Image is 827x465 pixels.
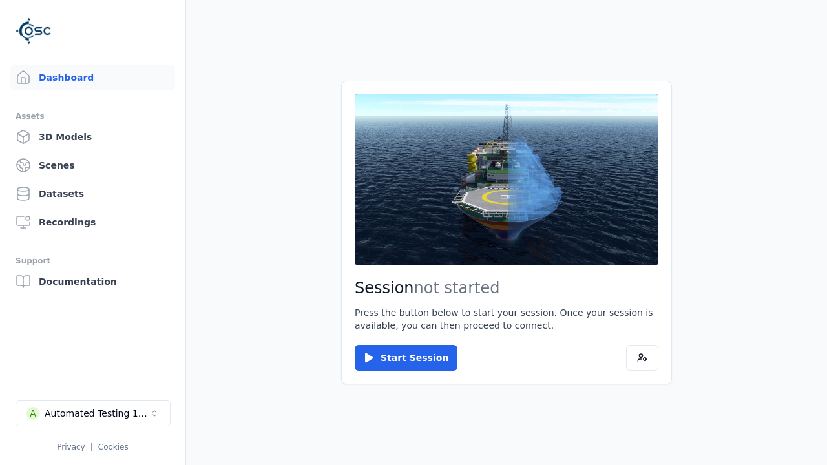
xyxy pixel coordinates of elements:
a: 3D Models [10,124,175,150]
a: Recordings [10,209,175,235]
h2: Session [355,278,658,298]
div: Assets [16,108,170,124]
div: Automated Testing 1 - Playwright [45,407,149,420]
a: Cookies [98,442,129,451]
span: not started [414,279,500,297]
div: A [26,407,39,420]
a: Dashboard [10,65,175,90]
a: Scenes [10,152,175,178]
a: Documentation [10,269,175,294]
p: Press the button below to start your session. Once your session is available, you can then procee... [355,306,658,332]
span: | [90,442,93,451]
img: Logo [16,13,52,49]
a: Privacy [57,442,85,451]
a: Datasets [10,181,175,207]
button: Start Session [355,345,457,371]
div: Support [16,253,170,269]
button: Select a workspace [16,400,171,426]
